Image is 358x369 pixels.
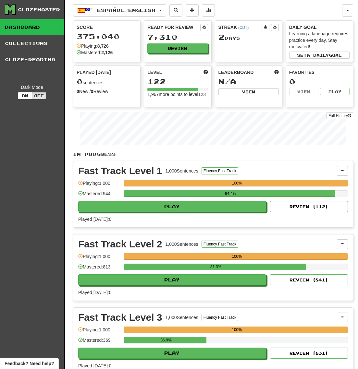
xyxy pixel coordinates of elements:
div: sentences [77,77,137,86]
div: Mastered: [77,49,113,56]
div: Ready for Review [147,24,200,30]
button: Play [320,88,350,95]
button: Fluency Fast Track [202,167,238,174]
button: Play [78,201,266,212]
div: Streak [218,24,262,30]
div: New / Review [77,88,137,95]
button: Review [147,43,208,53]
button: Español/English [73,4,166,17]
div: Day s [218,33,279,42]
button: Review (112) [270,201,348,212]
div: Mastered: 813 [78,264,120,274]
div: 7,310 [147,33,208,41]
div: 0 [289,77,350,86]
div: 100% [126,253,348,260]
div: Playing: 1,000 [78,253,120,264]
div: 81.3% [126,264,306,270]
button: Review (841) [270,274,348,285]
button: Review (631) [270,348,348,359]
button: Play [78,274,266,285]
div: Mastered: 369 [78,337,120,348]
div: Playing: [77,43,109,49]
span: Español / English [97,7,155,13]
div: 122 [147,77,208,86]
div: 94.4% [126,190,335,197]
span: Played [DATE]: 0 [78,363,111,368]
button: Fluency Fast Track [202,314,238,321]
div: Daily Goal [289,24,350,30]
a: (CDT) [238,25,249,30]
div: 36.9% [126,337,206,343]
div: 1,000 Sentences [166,168,198,174]
span: Played [DATE] [77,69,111,76]
div: Fast Track Level 1 [78,166,162,176]
span: 2 [218,32,225,42]
div: 100% [126,327,348,333]
div: 100% [126,180,348,186]
span: Score more points to level up [204,69,208,76]
div: 1,000 Sentences [166,241,198,247]
span: This week in points, UTC [274,69,279,76]
span: 0 [77,77,83,86]
button: Off [32,92,46,99]
div: Favorites [289,69,350,76]
span: Played [DATE]: 0 [78,217,111,222]
strong: 0 [77,89,79,94]
span: Played [DATE]: 0 [78,290,111,295]
div: 375,040 [77,32,137,41]
button: Play [78,348,266,359]
span: N/A [218,77,236,86]
div: Playing: 1,000 [78,327,120,337]
button: More stats [202,4,215,17]
span: a daily [307,53,329,57]
button: Seta dailygoal [289,52,350,59]
div: Learning a language requires practice every day. Stay motivated! [289,30,350,50]
div: Playing: 1,000 [78,180,120,191]
div: Fast Track Level 3 [78,313,162,322]
div: 1,967 more points to level 123 [147,91,208,98]
div: Fast Track Level 2 [78,239,162,249]
span: Open feedback widget [5,360,54,367]
div: Dark Mode [5,84,59,90]
strong: 2,126 [101,50,113,55]
button: Add sentence to collection [186,4,199,17]
button: Search sentences [169,4,182,17]
span: Level [147,69,162,76]
button: Fluency Fast Track [202,241,238,248]
strong: 0 [91,89,93,94]
span: Leaderboard [218,69,254,76]
div: Clozemaster [18,6,60,13]
button: View [289,88,319,95]
strong: 8,726 [97,43,109,49]
div: Score [77,24,137,30]
a: Full History [327,112,353,119]
p: In Progress [73,151,353,158]
div: 1,000 Sentences [166,314,198,321]
div: Mastered: 944 [78,190,120,201]
button: View [218,88,279,95]
button: On [18,92,32,99]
